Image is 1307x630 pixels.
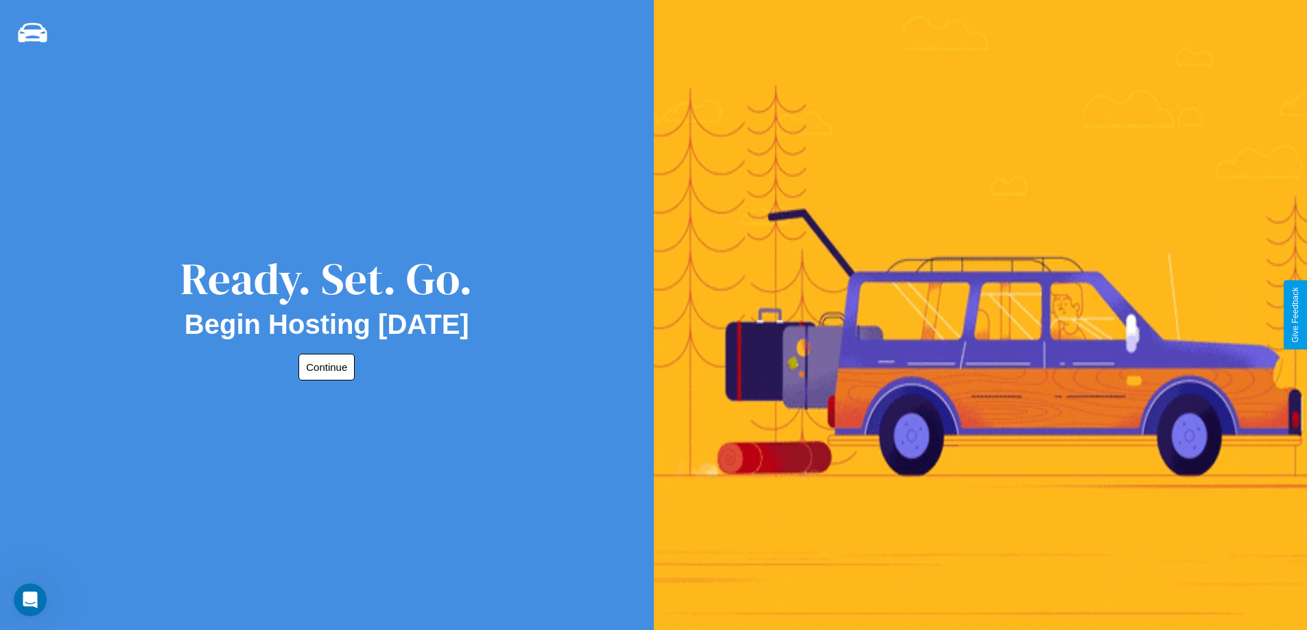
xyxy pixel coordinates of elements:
div: Ready. Set. Go. [180,248,473,309]
iframe: Intercom live chat [14,583,47,616]
button: Continue [298,354,355,380]
h2: Begin Hosting [DATE] [185,309,469,340]
div: Give Feedback [1291,287,1300,343]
